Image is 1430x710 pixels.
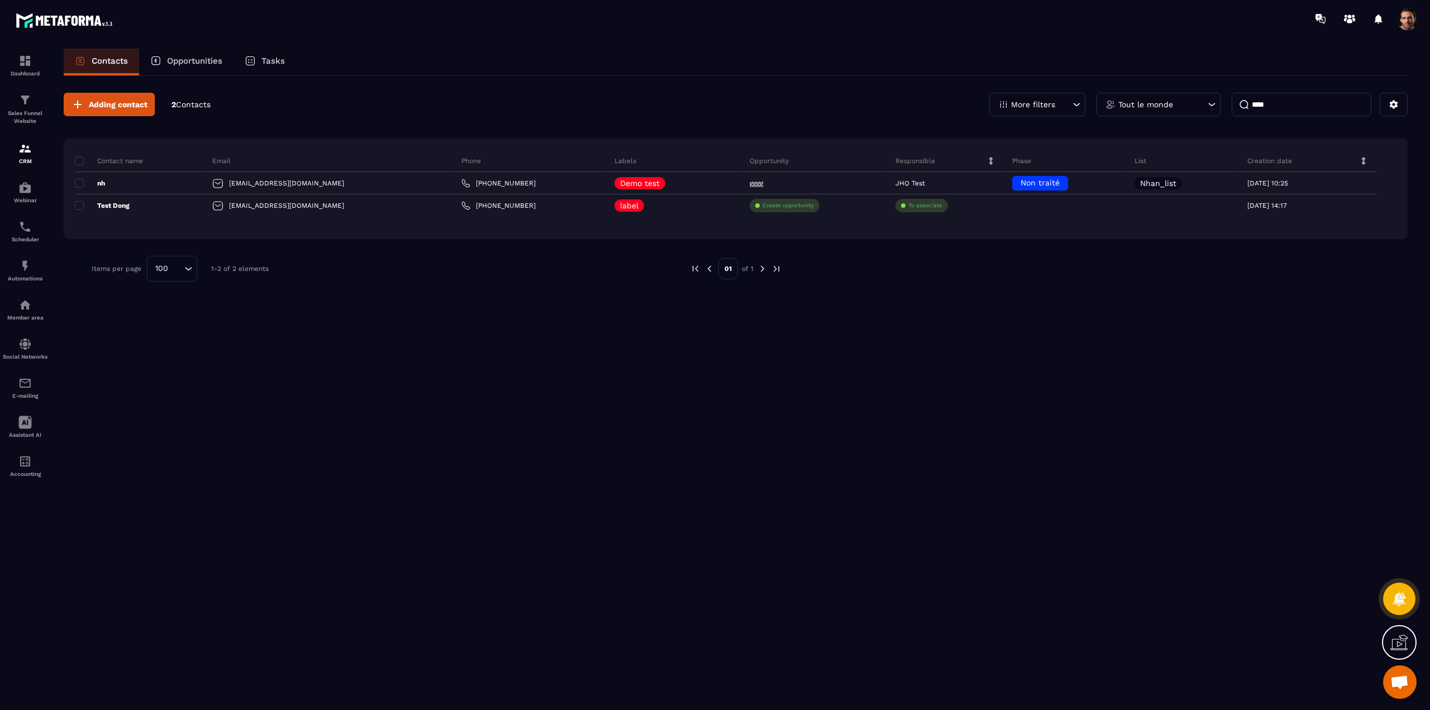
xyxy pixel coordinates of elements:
p: Contacts [92,56,128,66]
p: nh [75,179,105,188]
a: Tasks [233,49,296,75]
a: Opportunities [139,49,233,75]
a: formationformationSales Funnel Website [3,85,47,134]
img: email [18,377,32,390]
p: Social Networks [3,354,47,360]
div: Open chat [1383,665,1417,699]
img: accountant [18,455,32,468]
span: Contacts [176,100,211,109]
p: Creation date [1247,156,1292,165]
img: scheduler [18,220,32,234]
a: formationformationDashboard [3,46,47,85]
img: prev [704,264,714,274]
p: Responsible [895,156,935,165]
a: social-networksocial-networkSocial Networks [3,329,47,368]
img: automations [18,181,32,194]
button: Adding contact [64,93,155,116]
a: emailemailE-mailing [3,368,47,407]
img: next [771,264,781,274]
p: Labels [614,156,636,165]
img: automations [18,298,32,312]
span: Adding contact [89,99,147,110]
a: Assistant AI [3,407,47,446]
p: Opportunity [750,156,789,165]
a: Contacts [64,49,139,75]
img: formation [18,93,32,107]
a: schedulerschedulerScheduler [3,212,47,251]
p: Test Dong [75,201,130,210]
p: Create opportunity [762,202,814,209]
p: Dashboard [3,70,47,77]
p: Nhan_list [1140,179,1176,187]
p: Phase [1012,156,1031,165]
p: More filters [1011,101,1055,108]
img: next [757,264,768,274]
p: 2 [171,99,211,110]
p: Tout le monde [1118,101,1173,108]
p: CRM [3,158,47,164]
img: prev [690,264,700,274]
img: logo [16,10,116,31]
p: Webinar [3,197,47,203]
a: formationformationCRM [3,134,47,173]
a: automationsautomationsAutomations [3,251,47,290]
p: Member area [3,315,47,321]
p: List [1135,156,1146,165]
p: gggg [750,179,763,187]
p: Email [212,156,231,165]
a: accountantaccountantAccounting [3,446,47,485]
p: Items per page [92,265,141,273]
p: Opportunities [167,56,222,66]
img: formation [18,54,32,68]
p: Demo test [620,179,660,187]
p: Automations [3,275,47,282]
p: [DATE] 14:17 [1247,202,1287,209]
span: 100 [151,263,172,275]
p: Contact name [75,156,143,165]
p: E-mailing [3,393,47,399]
p: of 1 [742,264,754,273]
img: social-network [18,337,32,351]
p: label [620,202,638,209]
a: automationsautomationsWebinar [3,173,47,212]
p: Accounting [3,471,47,477]
img: formation [18,142,32,155]
p: Phone [461,156,481,165]
p: To associate [908,202,942,209]
p: Sales Funnel Website [3,109,47,125]
div: Search for option [147,256,197,282]
p: Scheduler [3,236,47,242]
a: [PHONE_NUMBER] [461,179,536,188]
span: Non traité [1021,178,1060,187]
p: Tasks [261,56,285,66]
p: 1-2 of 2 elements [211,265,269,273]
a: [PHONE_NUMBER] [461,201,536,210]
p: JHO Test [895,179,925,187]
p: [DATE] 10:25 [1247,179,1288,187]
img: automations [18,259,32,273]
p: 01 [718,258,738,279]
p: Assistant AI [3,432,47,438]
a: automationsautomationsMember area [3,290,47,329]
input: Search for option [172,263,182,275]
